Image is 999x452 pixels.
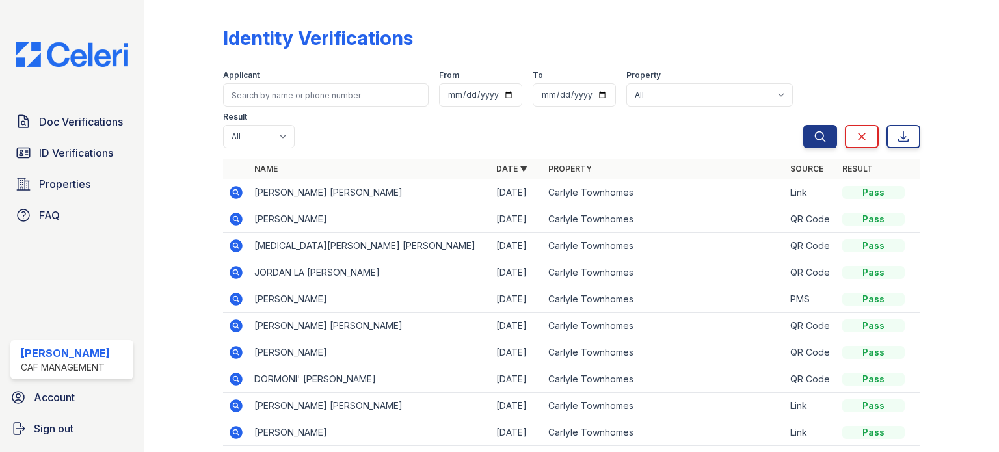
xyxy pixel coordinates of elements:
td: Carlyle Townhomes [543,259,785,286]
td: [PERSON_NAME] [PERSON_NAME] [249,313,491,339]
td: [PERSON_NAME] [249,419,491,446]
td: [PERSON_NAME] [249,206,491,233]
td: [DATE] [491,393,543,419]
div: CAF Management [21,361,110,374]
div: Pass [842,213,905,226]
a: Properties [10,171,133,197]
td: QR Code [785,313,837,339]
label: Property [626,70,661,81]
a: Name [254,164,278,174]
a: Property [548,164,592,174]
td: Carlyle Townhomes [543,233,785,259]
td: Carlyle Townhomes [543,206,785,233]
td: Carlyle Townhomes [543,366,785,393]
div: Identity Verifications [223,26,413,49]
div: Pass [842,239,905,252]
td: [DATE] [491,366,543,393]
td: [DATE] [491,233,543,259]
td: QR Code [785,366,837,393]
td: QR Code [785,206,837,233]
td: [DATE] [491,419,543,446]
div: Pass [842,319,905,332]
div: Pass [842,399,905,412]
td: [DATE] [491,206,543,233]
td: [DATE] [491,339,543,366]
td: [DATE] [491,286,543,313]
a: ID Verifications [10,140,133,166]
td: Carlyle Townhomes [543,339,785,366]
td: Link [785,393,837,419]
td: QR Code [785,339,837,366]
div: Pass [842,426,905,439]
label: Result [223,112,247,122]
div: [PERSON_NAME] [21,345,110,361]
span: Sign out [34,421,73,436]
td: QR Code [785,233,837,259]
input: Search by name or phone number [223,83,429,107]
div: Pass [842,186,905,199]
label: From [439,70,459,81]
div: Pass [842,346,905,359]
a: Date ▼ [496,164,527,174]
td: [PERSON_NAME] [249,286,491,313]
label: Applicant [223,70,260,81]
td: [PERSON_NAME] [PERSON_NAME] [249,393,491,419]
td: [MEDICAL_DATA][PERSON_NAME] [PERSON_NAME] [249,233,491,259]
td: Carlyle Townhomes [543,313,785,339]
a: FAQ [10,202,133,228]
td: PMS [785,286,837,313]
td: QR Code [785,259,837,286]
td: [DATE] [491,259,543,286]
span: Properties [39,176,90,192]
div: Pass [842,373,905,386]
td: Carlyle Townhomes [543,286,785,313]
span: Account [34,390,75,405]
td: Carlyle Townhomes [543,393,785,419]
td: [DATE] [491,179,543,206]
td: [DATE] [491,313,543,339]
td: Carlyle Townhomes [543,419,785,446]
div: Pass [842,293,905,306]
img: CE_Logo_Blue-a8612792a0a2168367f1c8372b55b34899dd931a85d93a1a3d3e32e68fde9ad4.png [5,42,139,67]
label: To [533,70,543,81]
td: [PERSON_NAME] [PERSON_NAME] [249,179,491,206]
td: [PERSON_NAME] [249,339,491,366]
td: JORDAN LA [PERSON_NAME] [249,259,491,286]
span: FAQ [39,207,60,223]
span: ID Verifications [39,145,113,161]
span: Doc Verifications [39,114,123,129]
div: Pass [842,266,905,279]
a: Result [842,164,873,174]
td: DORMONI' [PERSON_NAME] [249,366,491,393]
a: Doc Verifications [10,109,133,135]
td: Link [785,179,837,206]
td: Carlyle Townhomes [543,179,785,206]
a: Source [790,164,823,174]
a: Sign out [5,416,139,442]
td: Link [785,419,837,446]
a: Account [5,384,139,410]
